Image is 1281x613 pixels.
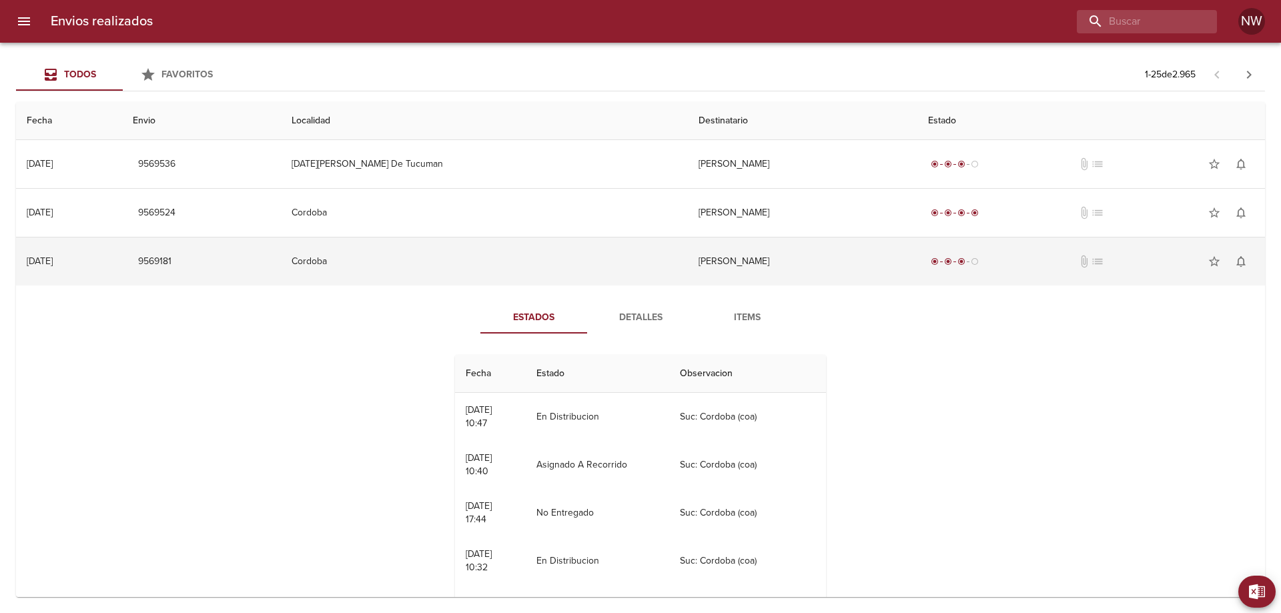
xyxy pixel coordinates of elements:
input: buscar [1077,10,1194,33]
span: 9569181 [138,253,171,270]
span: radio_button_checked [957,160,965,168]
div: [DATE] 10:40 [466,452,492,477]
span: Pagina siguiente [1233,59,1265,91]
td: [DATE][PERSON_NAME] De Tucuman [281,140,688,188]
span: No tiene documentos adjuntos [1078,206,1091,219]
th: Observacion [669,355,826,393]
span: Favoritos [161,69,213,80]
span: Todos [64,69,96,80]
button: menu [8,5,40,37]
span: notifications_none [1234,157,1248,171]
span: No tiene documentos adjuntos [1078,255,1091,268]
td: Asignado A Recorrido [526,441,669,489]
button: Agregar a favoritos [1201,248,1228,275]
span: radio_button_checked [931,209,939,217]
span: Pagina anterior [1201,67,1233,81]
span: Items [702,310,793,326]
th: Estado [917,102,1265,140]
button: 9569536 [133,152,181,177]
span: radio_button_checked [944,160,952,168]
div: Tabs detalle de guia [480,301,801,334]
th: Envio [122,102,281,140]
span: No tiene documentos adjuntos [1078,157,1091,171]
th: Estado [526,355,669,393]
span: radio_button_unchecked [971,160,979,168]
button: 9569524 [133,201,181,225]
span: No tiene pedido asociado [1091,255,1104,268]
span: Detalles [595,310,686,326]
div: En viaje [928,255,981,268]
span: Estados [488,310,579,326]
span: radio_button_unchecked [971,257,979,265]
th: Fecha [16,102,122,140]
th: Destinatario [688,102,917,140]
h6: Envios realizados [51,11,153,32]
span: radio_button_checked [944,257,952,265]
span: notifications_none [1234,206,1248,219]
span: star_border [1208,157,1221,171]
span: notifications_none [1234,255,1248,268]
span: 9569536 [138,156,175,173]
span: radio_button_checked [931,257,939,265]
span: radio_button_checked [971,209,979,217]
td: Suc: Cordoba (coa) [669,441,826,489]
div: En viaje [928,157,981,171]
td: Suc: Cordoba (coa) [669,537,826,585]
button: Activar notificaciones [1228,248,1254,275]
th: Fecha [455,355,526,393]
td: Cordoba [281,237,688,285]
button: Activar notificaciones [1228,199,1254,226]
p: 1 - 25 de 2.965 [1145,68,1196,81]
span: 9569524 [138,205,175,221]
td: No Entregado [526,489,669,537]
button: 9569181 [133,249,177,274]
div: [DATE] [27,207,53,218]
div: [DATE] [27,158,53,169]
td: Suc: Cordoba (coa) [669,489,826,537]
div: [DATE] 10:47 [466,404,492,429]
button: Exportar Excel [1238,576,1276,608]
span: No tiene pedido asociado [1091,157,1104,171]
div: Tabs Envios [16,59,230,91]
td: [PERSON_NAME] [688,140,917,188]
span: radio_button_checked [957,209,965,217]
td: Cordoba [281,189,688,237]
button: Agregar a favoritos [1201,151,1228,177]
div: Entregado [928,206,981,219]
span: star_border [1208,206,1221,219]
span: radio_button_checked [957,257,965,265]
td: [PERSON_NAME] [688,237,917,285]
div: NW [1238,8,1265,35]
div: Abrir información de usuario [1238,8,1265,35]
td: En Distribucion [526,537,669,585]
div: [DATE] [27,255,53,267]
span: No tiene pedido asociado [1091,206,1104,219]
td: [PERSON_NAME] [688,189,917,237]
button: Activar notificaciones [1228,151,1254,177]
td: En Distribucion [526,393,669,441]
div: [DATE] 17:44 [466,500,492,525]
span: radio_button_checked [944,209,952,217]
div: [DATE] 10:32 [466,548,492,573]
th: Localidad [281,102,688,140]
button: Agregar a favoritos [1201,199,1228,226]
td: Suc: Cordoba (coa) [669,393,826,441]
span: star_border [1208,255,1221,268]
span: radio_button_checked [931,160,939,168]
